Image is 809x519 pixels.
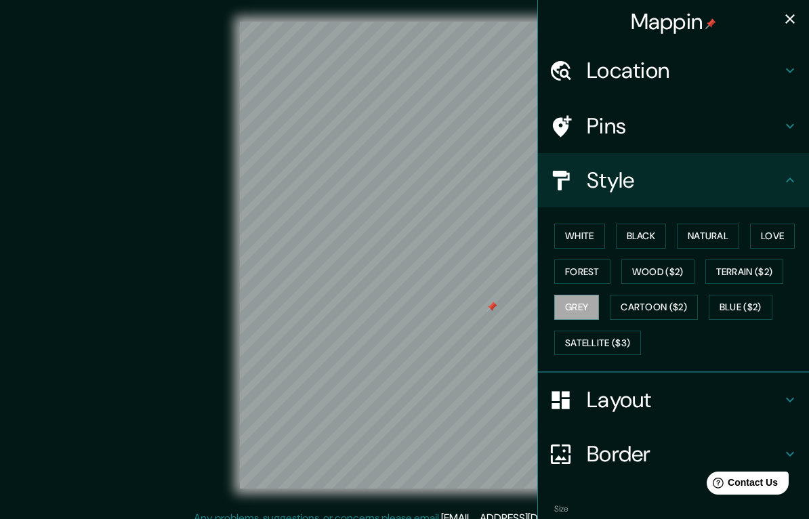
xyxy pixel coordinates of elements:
[538,153,809,207] div: Style
[587,440,782,468] h4: Border
[587,112,782,140] h4: Pins
[705,18,716,29] img: pin-icon.png
[538,427,809,481] div: Border
[554,503,568,515] label: Size
[554,331,641,356] button: Satellite ($3)
[616,224,667,249] button: Black
[587,386,782,413] h4: Layout
[621,259,694,285] button: Wood ($2)
[587,167,782,194] h4: Style
[631,8,717,35] h4: Mappin
[554,259,610,285] button: Forest
[677,224,739,249] button: Natural
[610,295,698,320] button: Cartoon ($2)
[688,466,794,504] iframe: Help widget launcher
[705,259,784,285] button: Terrain ($2)
[538,373,809,427] div: Layout
[750,224,795,249] button: Love
[538,43,809,98] div: Location
[554,224,605,249] button: White
[587,57,782,84] h4: Location
[554,295,599,320] button: Grey
[709,295,772,320] button: Blue ($2)
[538,99,809,153] div: Pins
[240,22,570,489] canvas: Map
